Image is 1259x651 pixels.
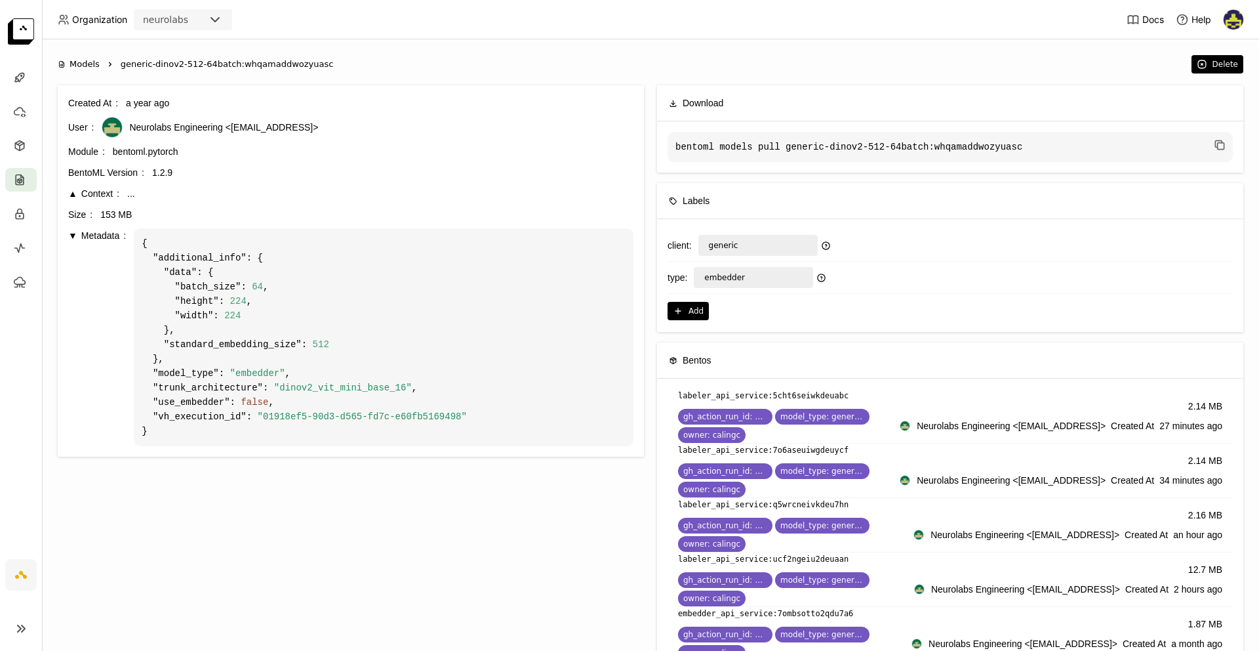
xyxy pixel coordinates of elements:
div: Models [58,58,100,71]
div: 153 MB [100,207,633,222]
div: Created At [913,528,1222,542]
nav: Breadcrumbs navigation [58,58,1185,71]
div: Module [68,144,105,159]
img: Neurolabs Engineering [900,421,909,430]
span: Neurolabs Engineering <[EMAIL_ADDRESS]> [931,582,1120,597]
span: Help [1191,14,1211,26]
span: : [219,368,224,379]
div: type : [668,270,687,285]
div: Created At [68,96,118,110]
span: "additional_info" [153,253,247,263]
span: "use_embedder" [153,397,230,408]
div: Size [68,207,92,222]
div: generic-dinov2-512-64batch:whqamaddwozyuasc [121,58,334,71]
div: Created At [911,637,1222,651]
span: Neurolabs Engineering <[EMAIL_ADDRESS]> [129,120,318,135]
span: { [142,238,147,249]
span: "batch_size" [175,282,241,292]
span: , [169,325,174,335]
span: model_type: generic-dinov2-512-64batch:whqamaddwozyuasc [780,629,864,640]
span: 512 [313,339,329,350]
span: Neurolabs Engineering <[EMAIL_ADDRESS]> [917,419,1106,433]
span: false [241,397,268,408]
span: { [208,267,213,278]
span: gh_action_run_id: 16801541316 [683,629,767,640]
span: : [230,397,235,408]
div: 2.16 MB [1188,508,1222,522]
p: embedder_api_service : 7ombsotto2qdu7a6 [678,607,853,620]
p: labeler_api_service : 7o6aseuiwgdeuycf [678,444,849,457]
span: an hour ago [1173,528,1222,542]
span: 224 [230,296,247,306]
span: , [263,282,268,292]
span: , [412,383,417,393]
a: Docs [1127,13,1164,26]
span: model_type: generic-dinov2-512-64batch:whqamaddwozyuasc [780,466,864,476]
img: Farouk Ghallabi [1224,10,1243,30]
span: : [263,383,268,393]
span: , [268,397,273,408]
span: Docs [1142,14,1164,26]
div: Help [1176,13,1211,26]
p: labeler_api_service : q5wrcneivkdeu7hn [678,498,849,511]
svg: Right [105,59,115,70]
span: : [247,253,252,263]
span: Labels [683,194,709,208]
img: Neurolabs Engineering [915,585,924,594]
span: Bentos [683,353,711,367]
span: 34 minutes ago [1159,473,1222,488]
a: embedder_api_service:7ombsotto2qdu7a6 [678,607,911,620]
span: owner: calingc [683,593,740,604]
span: : [302,339,307,350]
span: : [247,411,252,422]
span: owner: calingc [683,430,740,440]
span: Organization [72,14,127,26]
div: Metadata [68,228,126,243]
span: gh_action_run_id: 17429487838 [683,520,767,531]
li: List item [668,553,1233,607]
span: "width" [175,310,214,321]
img: Neurolabs Engineering [914,530,923,539]
button: Delete [1191,55,1243,73]
img: Neurolabs Engineering [912,639,921,648]
span: : [197,267,202,278]
span: owner: calingc [683,539,740,549]
div: 1.87 MB [1188,617,1222,631]
span: "01918ef5-90d3-d565-fd7c-e60fb5169498" [258,411,467,422]
code: bentoml models pull generic-dinov2-512-64batch:whqamaddwozyuasc [668,132,1233,162]
div: Delete [1212,59,1238,70]
span: model_type: generic-dinov2-512-64batch:whqamaddwozyuasc [780,520,864,531]
div: 2.14 MB [1188,453,1222,468]
div: bentoml.pytorch [113,144,633,159]
a: labeler_api_service:5cht6seiwkdeuabc [678,389,900,402]
span: Neurolabs Engineering <[EMAIL_ADDRESS]> [929,637,1117,651]
span: a month ago [1171,637,1222,651]
span: Neurolabs Engineering <[EMAIL_ADDRESS]> [917,473,1106,488]
span: model_type: generic-dinov2-512-64batch:whqamaddwozyuasc [780,411,864,422]
div: Created At [900,473,1222,488]
span: "dinov2_vit_mini_base_16" [274,383,412,393]
li: List item [668,498,1233,553]
div: Context [68,186,119,201]
span: : [219,296,224,306]
p: labeler_api_service : ucf2ngeiu2deuaan [678,553,849,566]
img: Neurolabs Engineering [900,476,909,485]
span: 27 minutes ago [1159,419,1222,433]
div: 2.14 MB [1188,399,1222,413]
span: 224 [224,310,241,321]
span: , [158,354,163,364]
span: Neurolabs Engineering <[EMAIL_ADDRESS]> [930,528,1119,542]
div: User [68,120,94,135]
span: gh_action_run_id: 17428706281 [683,575,767,585]
span: "height" [175,296,219,306]
img: Neurolabs Engineering [102,117,122,137]
span: Download [683,96,723,110]
button: Add [668,302,709,320]
li: List item [668,389,1233,444]
span: 64 [252,282,263,292]
span: } [153,354,158,364]
span: : [241,282,246,292]
div: Created At [914,582,1222,597]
